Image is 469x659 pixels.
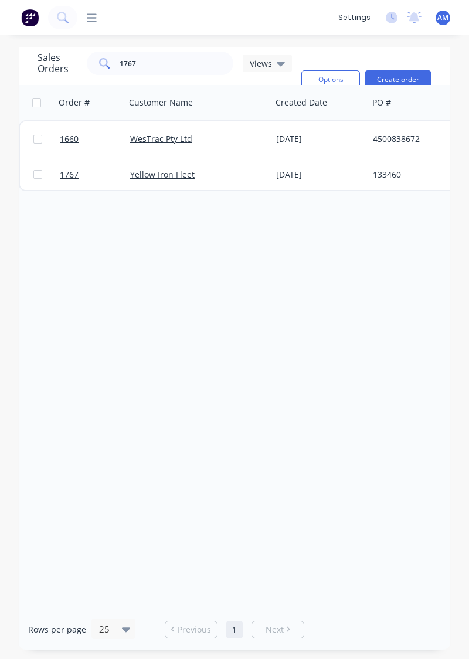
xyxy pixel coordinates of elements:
[130,133,192,144] a: WesTrac Pty Ltd
[250,57,272,70] span: Views
[332,9,376,26] div: settings
[226,621,243,638] a: Page 1 is your current page
[276,133,363,145] div: [DATE]
[160,621,309,638] ul: Pagination
[276,169,363,181] div: [DATE]
[165,624,217,636] a: Previous page
[60,121,130,157] a: 1660
[365,70,431,89] button: Create order
[60,169,79,181] span: 1767
[130,169,195,180] a: Yellow Iron Fleet
[60,157,130,192] a: 1767
[21,9,39,26] img: Factory
[59,97,90,108] div: Order #
[28,624,86,636] span: Rows per page
[276,97,327,108] div: Created Date
[252,624,304,636] a: Next page
[266,624,284,636] span: Next
[178,624,211,636] span: Previous
[129,97,193,108] div: Customer Name
[372,97,391,108] div: PO #
[38,52,77,74] h1: Sales Orders
[301,70,360,89] button: Options
[437,12,448,23] span: AM
[120,52,234,75] input: Search...
[60,133,79,145] span: 1660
